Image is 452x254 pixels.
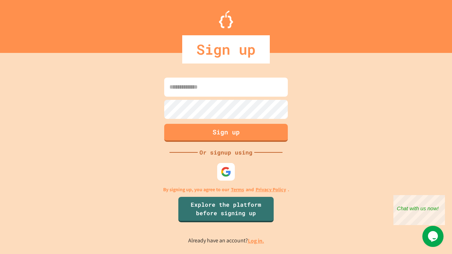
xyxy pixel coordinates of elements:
[188,236,264,245] p: Already have an account?
[248,237,264,244] a: Log in.
[178,197,274,222] a: Explore the platform before signing up
[182,35,270,64] div: Sign up
[256,186,286,193] a: Privacy Policy
[164,124,288,142] button: Sign up
[198,148,254,157] div: Or signup using
[163,186,289,193] p: By signing up, you agree to our and .
[393,195,445,225] iframe: chat widget
[422,226,445,247] iframe: chat widget
[219,11,233,28] img: Logo.svg
[231,186,244,193] a: Terms
[221,167,231,177] img: google-icon.svg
